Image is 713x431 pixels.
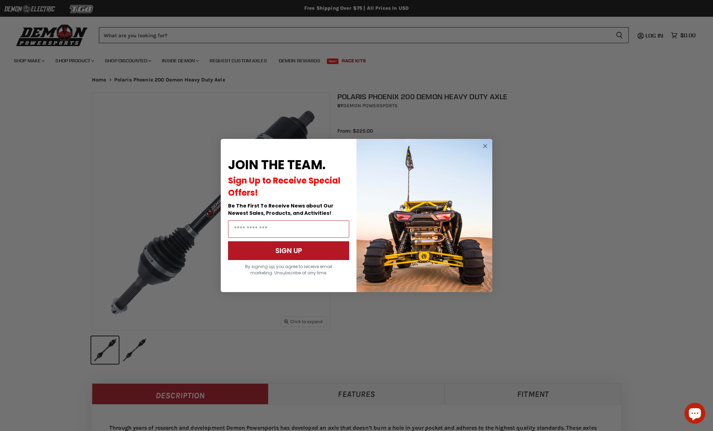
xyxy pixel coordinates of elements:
[228,175,340,198] span: Sign Up to Receive Special Offers!
[481,142,489,150] button: Close dialog
[228,220,349,238] input: Email Address
[228,202,334,217] span: Be The First To Receive News about Our Newest Sales, Products, and Activities!
[682,403,707,425] inbox-online-store-chat: Shopify online store chat
[228,241,349,260] button: SIGN UP
[228,156,326,174] span: JOIN THE TEAM.
[245,264,332,276] span: By signing up, you agree to receive email marketing. Unsubscribe at any time.
[356,139,492,292] img: a9095488-b6e7-41ba-879d-588abfab540b.jpeg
